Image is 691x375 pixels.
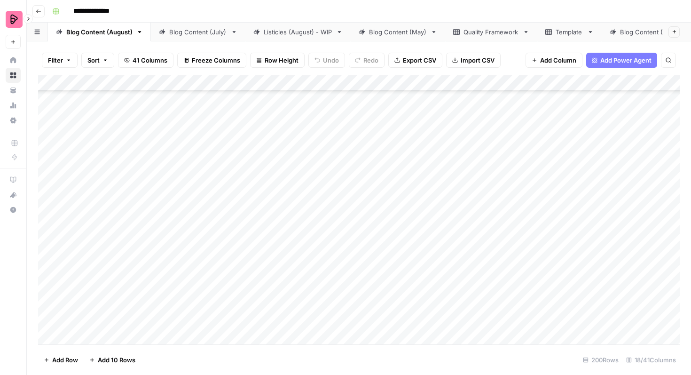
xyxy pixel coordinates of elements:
[118,53,173,68] button: 41 Columns
[351,23,445,41] a: Blog Content (May)
[48,56,63,65] span: Filter
[264,27,332,37] div: Listicles (August) - WIP
[265,56,298,65] span: Row Height
[323,56,339,65] span: Undo
[600,56,652,65] span: Add Power Agent
[308,53,345,68] button: Undo
[81,53,114,68] button: Sort
[537,23,602,41] a: Template
[6,11,23,28] img: Preply Logo
[586,53,657,68] button: Add Power Agent
[38,352,84,367] button: Add Row
[151,23,245,41] a: Blog Content (July)
[6,8,21,31] button: Workspace: Preply
[446,53,501,68] button: Import CSV
[87,56,100,65] span: Sort
[6,187,21,202] button: What's new?
[245,23,351,41] a: Listicles (August) - WIP
[556,27,583,37] div: Template
[98,355,135,365] span: Add 10 Rows
[6,113,21,128] a: Settings
[526,53,582,68] button: Add Column
[42,53,78,68] button: Filter
[463,27,519,37] div: Quality Framework
[6,98,21,113] a: Usage
[177,53,246,68] button: Freeze Columns
[369,27,427,37] div: Blog Content (May)
[388,53,442,68] button: Export CSV
[192,56,240,65] span: Freeze Columns
[579,352,622,367] div: 200 Rows
[169,27,227,37] div: Blog Content (July)
[6,188,20,202] div: What's new?
[6,83,21,98] a: Your Data
[363,56,378,65] span: Redo
[52,355,78,365] span: Add Row
[133,56,167,65] span: 41 Columns
[461,56,495,65] span: Import CSV
[403,56,436,65] span: Export CSV
[6,68,21,83] a: Browse
[445,23,537,41] a: Quality Framework
[540,56,576,65] span: Add Column
[250,53,305,68] button: Row Height
[6,172,21,187] a: AirOps Academy
[6,53,21,68] a: Home
[622,352,680,367] div: 18/41 Columns
[6,202,21,217] button: Help + Support
[48,23,151,41] a: Blog Content (August)
[349,53,385,68] button: Redo
[620,27,678,37] div: Blog Content (April)
[66,27,133,37] div: Blog Content (August)
[84,352,141,367] button: Add 10 Rows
